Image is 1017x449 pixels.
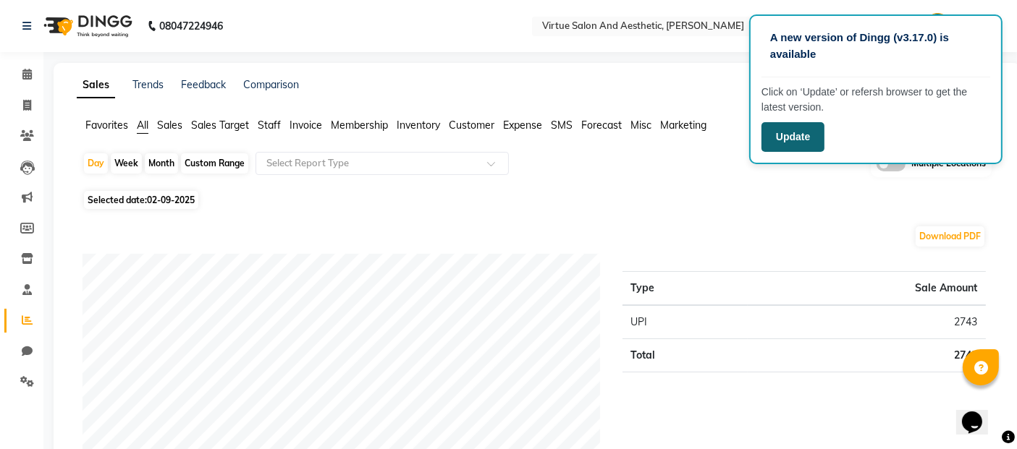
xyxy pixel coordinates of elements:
span: Misc [630,119,651,132]
button: Download PDF [916,226,984,247]
td: 2743 [748,338,986,372]
a: Feedback [181,78,226,91]
span: Invoice [290,119,322,132]
span: Favorites [85,119,128,132]
p: Click on ‘Update’ or refersh browser to get the latest version. [761,85,990,115]
img: logo [37,6,136,46]
a: Trends [132,78,164,91]
iframe: chat widget [956,391,1003,435]
button: Update [761,122,824,152]
div: Month [145,153,178,174]
a: Sales [77,72,115,98]
td: UPI [623,305,748,339]
span: 02-09-2025 [147,194,195,205]
span: Customer [449,119,494,132]
th: Type [623,271,748,305]
p: A new version of Dingg (v3.17.0) is available [770,30,982,62]
span: SMS [551,119,573,132]
span: Membership [331,119,388,132]
span: Expense [503,119,542,132]
td: Total [623,338,748,372]
a: Comparison [243,78,299,91]
span: Forecast [581,119,622,132]
img: Admin [925,13,950,38]
td: 2743 [748,305,986,339]
span: Sales [157,119,182,132]
div: Custom Range [181,153,248,174]
span: Multiple Locations [911,157,986,171]
div: Day [84,153,108,174]
span: Inventory [397,119,440,132]
span: Sales Target [191,119,249,132]
span: Selected date: [84,191,198,209]
span: Marketing [660,119,706,132]
div: Week [111,153,142,174]
span: All [137,119,148,132]
span: Staff [258,119,281,132]
b: 08047224946 [159,6,223,46]
th: Sale Amount [748,271,986,305]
